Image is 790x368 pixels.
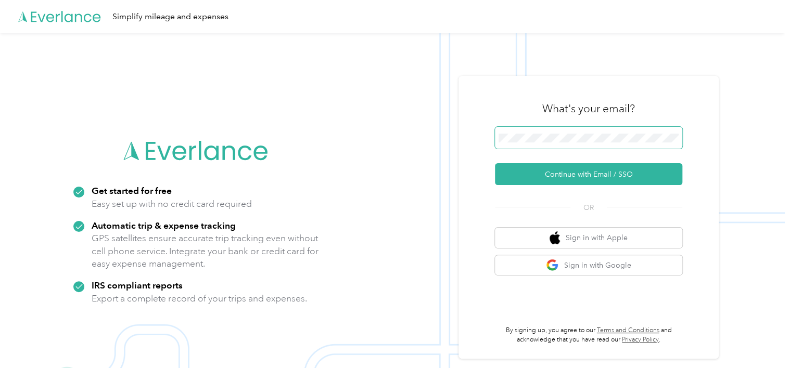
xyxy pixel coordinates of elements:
[495,255,682,275] button: google logoSign in with Google
[622,336,659,344] a: Privacy Policy
[112,10,228,23] div: Simplify mileage and expenses
[92,280,183,291] strong: IRS compliant reports
[92,232,319,270] p: GPS satellites ensure accurate trip tracking even without cell phone service. Integrate your bank...
[92,185,172,196] strong: Get started for free
[542,101,635,116] h3: What's your email?
[570,202,607,213] span: OR
[550,231,560,244] img: apple logo
[92,198,252,211] p: Easy set up with no credit card required
[597,326,659,334] a: Terms and Conditions
[495,163,682,185] button: Continue with Email / SSO
[495,228,682,248] button: apple logoSign in with Apple
[495,326,682,344] p: By signing up, you agree to our and acknowledge that you have read our .
[92,292,307,305] p: Export a complete record of your trips and expenses.
[92,220,236,231] strong: Automatic trip & expense tracking
[546,259,559,272] img: google logo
